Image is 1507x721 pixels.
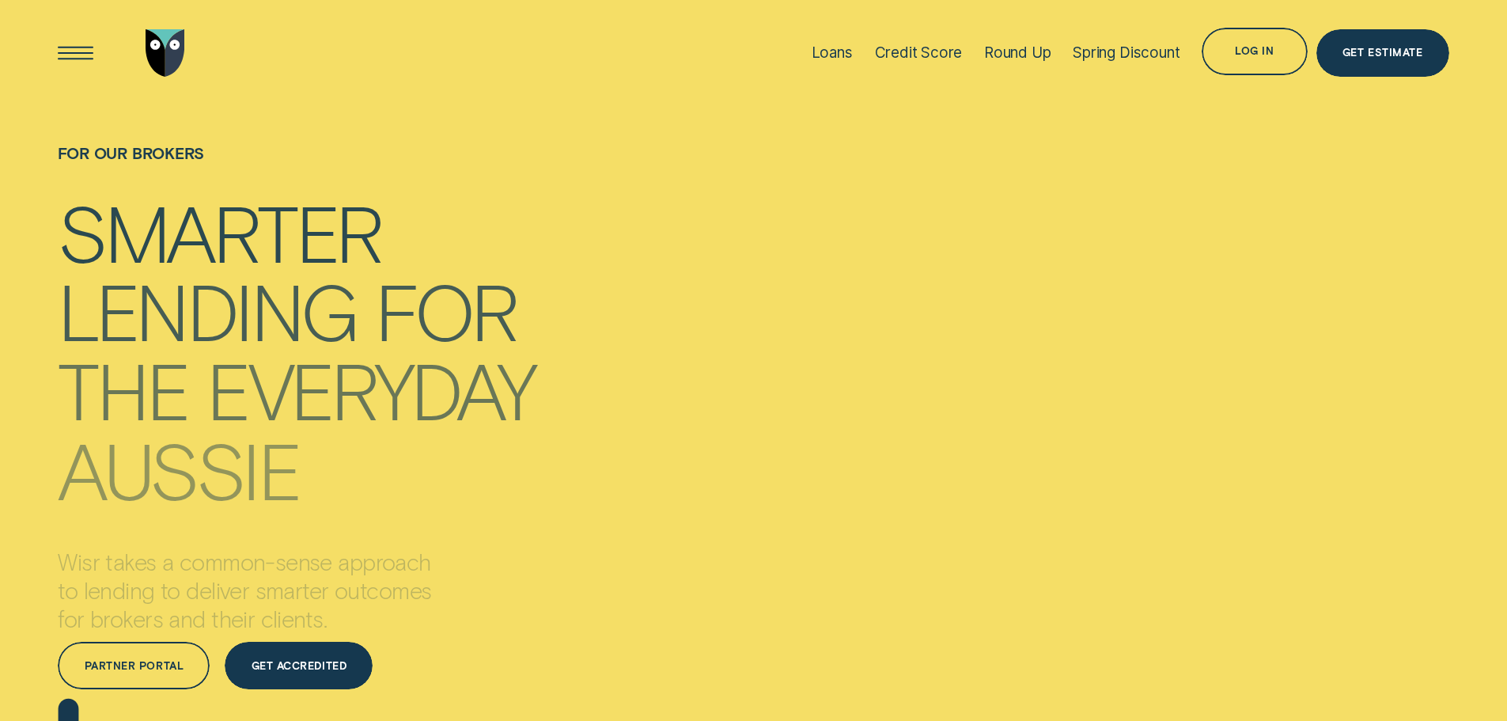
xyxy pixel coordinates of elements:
[1202,28,1307,75] button: Log in
[206,352,534,426] div: everyday
[52,29,100,77] button: Open Menu
[375,273,517,347] div: for
[146,29,185,77] img: Wisr
[58,642,210,689] a: Partner Portal
[58,432,299,506] div: Aussie
[1073,44,1179,62] div: Spring Discount
[58,192,534,486] h4: Smarter lending for the everyday Aussie
[58,548,515,633] p: Wisr takes a common-sense approach to lending to deliver smarter outcomes for brokers and their c...
[875,44,963,62] div: Credit Score
[1316,29,1449,77] a: Get Estimate
[225,642,373,689] a: Get Accredited
[812,44,853,62] div: Loans
[58,273,357,347] div: lending
[58,144,534,192] h1: For Our Brokers
[58,195,381,269] div: Smarter
[58,352,188,426] div: the
[984,44,1051,62] div: Round Up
